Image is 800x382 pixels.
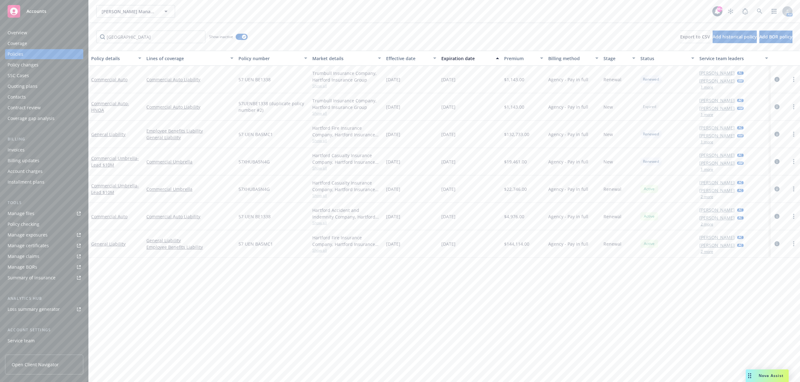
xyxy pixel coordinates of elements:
[238,241,273,247] span: 57 UEN BA5MC1
[441,158,456,165] span: [DATE]
[603,241,621,247] span: Renewal
[312,193,381,198] span: Show all
[790,130,797,138] a: more
[312,180,381,193] div: Hartford Casualty Insurance Company, Hartford Insurance Group
[713,34,757,40] span: Add historical policy
[5,304,83,314] a: Loss summary generator
[773,185,781,193] a: circleInformation
[701,168,713,171] button: 1 more
[5,230,83,240] a: Manage exposures
[386,158,400,165] span: [DATE]
[312,97,381,111] div: Trumbull Insurance Company, Hartford Insurance Group
[146,186,233,192] a: Commercial Umbrella
[312,83,381,88] span: Show all
[5,241,83,251] a: Manage certificates
[699,242,735,248] a: [PERSON_NAME]
[5,273,83,283] a: Summary of insurance
[701,140,713,144] button: 1 more
[238,213,271,220] span: 57 UEN BE1338
[790,240,797,248] a: more
[238,186,270,192] span: 57XHUBA5N4G
[386,131,400,138] span: [DATE]
[144,51,236,66] button: Lines of coverage
[441,241,456,247] span: [DATE]
[146,158,233,165] a: Commercial Umbrella
[504,158,527,165] span: $19,461.00
[386,55,429,62] div: Effective date
[504,241,529,247] span: $144,114.00
[643,104,656,110] span: Expired
[638,51,697,66] button: Status
[643,159,659,164] span: Renewed
[680,34,710,40] span: Export to CSV
[504,213,524,220] span: $4,976.00
[640,55,687,62] div: Status
[5,103,83,113] a: Contract review
[8,38,27,48] div: Coverage
[790,185,797,193] a: more
[238,76,271,83] span: 57 UEN BE1338
[5,71,83,81] a: SSC Cases
[8,230,48,240] div: Manage exposures
[701,195,713,199] button: 2 more
[699,124,735,131] a: [PERSON_NAME]
[5,3,83,20] a: Accounts
[91,155,139,168] a: Commercial Umbrella
[8,28,27,38] div: Overview
[8,208,34,219] div: Manage files
[8,156,39,166] div: Billing updates
[146,213,233,220] a: Commercial Auto Liability
[91,131,126,137] a: General Liability
[96,31,205,43] input: Filter by keyword...
[603,104,613,110] span: New
[236,51,310,66] button: Policy number
[8,262,37,272] div: Manage BORs
[91,183,139,195] a: Commercial Umbrella
[386,213,400,220] span: [DATE]
[312,165,381,171] span: Show all
[643,131,659,137] span: Renewed
[146,55,226,62] div: Lines of coverage
[102,8,156,15] span: [PERSON_NAME] Management Company
[548,186,588,192] span: Agency - Pay in full
[146,244,233,250] a: Employee Benefits Liability
[441,76,456,83] span: [DATE]
[699,152,735,158] a: [PERSON_NAME]
[26,9,46,14] span: Accounts
[701,85,713,89] button: 1 more
[91,241,126,247] a: General Liability
[548,104,588,110] span: Agency - Pay in full
[310,51,384,66] button: Market details
[89,51,144,66] button: Policy details
[773,240,781,248] a: circleInformation
[386,104,400,110] span: [DATE]
[643,214,656,219] span: Active
[8,251,39,261] div: Manage claims
[441,104,456,110] span: [DATE]
[312,111,381,116] span: Show all
[8,81,38,91] div: Quoting plans
[238,100,307,113] span: 57UENBE1338 (duplicate policy number #2)
[5,81,83,91] a: Quoting plans
[603,55,628,62] div: Stage
[8,241,49,251] div: Manage certificates
[739,5,751,18] a: Report a Bug
[717,5,722,11] div: 99+
[504,186,527,192] span: $22,746.00
[146,237,233,244] a: General Liability
[91,55,134,62] div: Policy details
[386,76,400,83] span: [DATE]
[8,304,60,314] div: Loss summary generator
[91,77,127,83] a: Commercial Auto
[312,234,381,248] div: Hartford Fire Insurance Company, Hartford Insurance Group
[5,38,83,48] a: Coverage
[504,55,536,62] div: Premium
[238,55,300,62] div: Policy number
[504,104,524,110] span: $1,143.00
[759,34,792,40] span: Add BOR policy
[5,28,83,38] a: Overview
[746,369,789,382] button: Nova Assist
[699,207,735,213] a: [PERSON_NAME]
[8,92,26,102] div: Contacts
[773,130,781,138] a: circleInformation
